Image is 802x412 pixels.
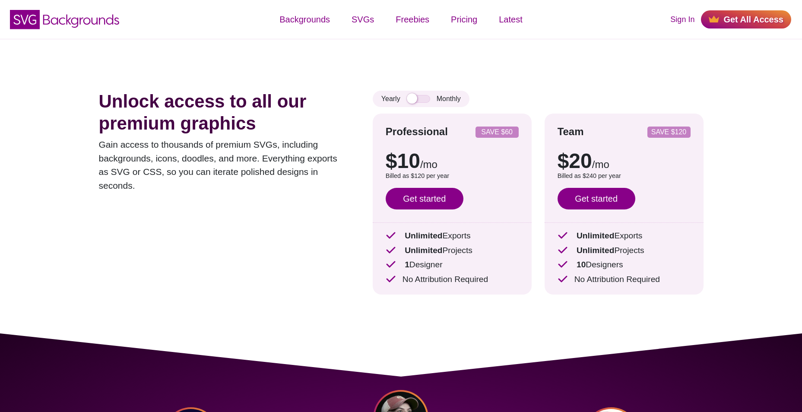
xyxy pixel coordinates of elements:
[386,273,519,286] p: No Attribution Required
[488,6,533,32] a: Latest
[592,158,609,170] span: /mo
[558,171,691,181] p: Billed as $240 per year
[558,126,584,137] strong: Team
[386,188,463,209] a: Get started
[558,151,691,171] p: $20
[386,151,519,171] p: $10
[405,246,442,255] strong: Unlimited
[479,129,515,136] p: SAVE $60
[420,158,437,170] span: /mo
[385,6,440,32] a: Freebies
[386,230,519,242] p: Exports
[670,14,694,25] a: Sign In
[373,91,469,107] div: Yearly Monthly
[405,231,442,240] strong: Unlimited
[99,138,347,192] p: Gain access to thousands of premium SVGs, including backgrounds, icons, doodles, and more. Everyt...
[386,171,519,181] p: Billed as $120 per year
[651,129,687,136] p: SAVE $120
[341,6,385,32] a: SVGs
[558,230,691,242] p: Exports
[558,273,691,286] p: No Attribution Required
[386,126,448,137] strong: Professional
[405,260,409,269] strong: 1
[558,188,635,209] a: Get started
[386,259,519,271] p: Designer
[577,246,614,255] strong: Unlimited
[386,244,519,257] p: Projects
[269,6,341,32] a: Backgrounds
[577,231,614,240] strong: Unlimited
[440,6,488,32] a: Pricing
[99,91,347,134] h1: Unlock access to all our premium graphics
[558,259,691,271] p: Designers
[701,10,791,29] a: Get All Access
[558,244,691,257] p: Projects
[577,260,586,269] strong: 10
